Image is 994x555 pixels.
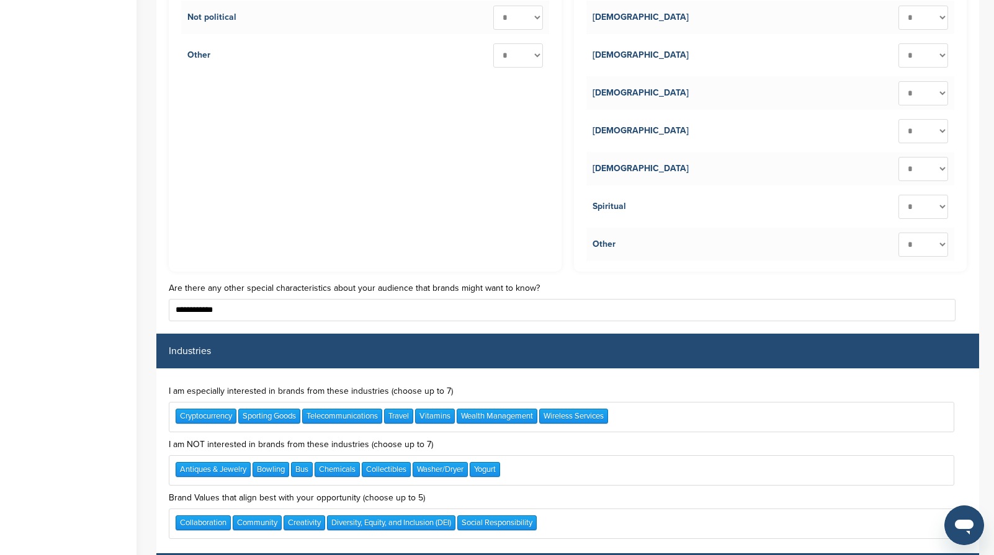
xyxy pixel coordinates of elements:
iframe: Button to launch messaging window [944,505,984,545]
label: Are there any other special characteristics about your audience that brands might want to know? [169,284,967,293]
div: [DEMOGRAPHIC_DATA] [593,11,689,24]
div: Collectibles [362,462,411,477]
label: Industries [169,346,211,356]
div: Not political [187,11,236,24]
div: [DEMOGRAPHIC_DATA] [593,124,689,138]
div: Travel [384,409,413,424]
div: Bowling [253,462,289,477]
div: Vitamins [415,409,455,424]
div: Bus [291,462,313,477]
div: Antiques & Jewelry [176,462,251,477]
div: Collaboration [176,515,231,530]
div: Social Responsibility [457,515,537,530]
div: Wealth Management [457,409,537,424]
div: Washer/Dryer [413,462,468,477]
div: [DEMOGRAPHIC_DATA] [593,86,689,100]
div: Telecommunications [302,409,382,424]
div: Other [187,48,210,62]
div: Other [593,238,616,251]
div: Community [233,515,282,530]
div: Spiritual [593,200,626,213]
div: Chemicals [315,462,360,477]
div: [DEMOGRAPHIC_DATA] [593,48,689,62]
div: Cryptocurrency [176,409,236,424]
div: Sporting Goods [238,409,300,424]
div: Diversity, Equity, and Inclusion (DEI) [327,515,455,530]
label: I am NOT interested in brands from these industries (choose up to 7) [169,440,967,449]
div: Wireless Services [539,409,608,424]
div: [DEMOGRAPHIC_DATA] [593,162,689,175]
div: Creativity [284,515,325,530]
label: Brand Values that align best with your opportunity (choose up to 5) [169,494,967,502]
div: Yogurt [470,462,500,477]
label: I am especially interested in brands from these industries (choose up to 7) [169,387,967,396]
